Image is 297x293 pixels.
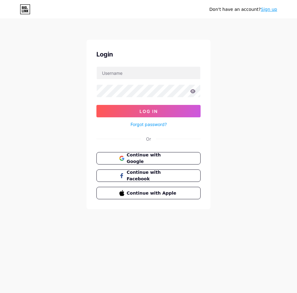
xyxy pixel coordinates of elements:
input: Username [97,67,200,79]
div: Or [146,136,151,142]
a: Sign up [261,7,277,12]
button: Continue with Apple [96,187,201,199]
button: Continue with Google [96,152,201,165]
span: Continue with Google [127,152,178,165]
div: Don't have an account? [209,6,277,13]
div: Login [96,50,201,59]
span: Log In [140,109,158,114]
span: Continue with Apple [127,190,178,196]
button: Log In [96,105,201,117]
span: Continue with Facebook [127,169,178,182]
a: Forgot password? [131,121,167,128]
button: Continue with Facebook [96,169,201,182]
